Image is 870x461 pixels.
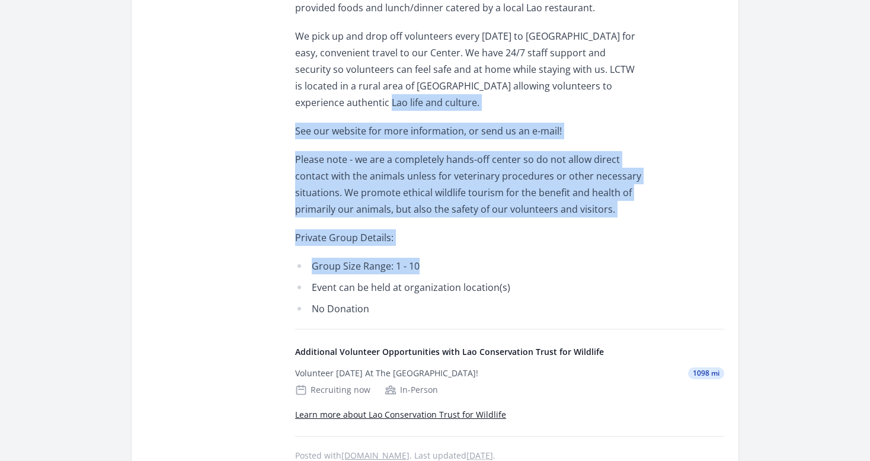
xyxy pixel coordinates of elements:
li: No Donation [295,300,642,317]
span: 1098 mi [688,367,724,379]
h4: Additional Volunteer Opportunities with Lao Conservation Trust for Wildlife [295,346,724,358]
div: Recruiting now [295,384,370,396]
div: Volunteer [DATE] At The [GEOGRAPHIC_DATA]! [295,367,478,379]
a: Volunteer [DATE] At The [GEOGRAPHIC_DATA]! 1098 mi Recruiting now In-Person [290,358,729,405]
p: See our website for more information, or send us an e-mail! [295,123,642,139]
a: [DOMAIN_NAME] [341,450,410,461]
li: Event can be held at organization location(s) [295,279,642,296]
p: Please note - we are a completely hands-off center so do not allow direct contact with the animal... [295,151,642,217]
p: Posted with . Last updated . [295,451,724,460]
abbr: Tue, Sep 9, 2025 3:49 PM [466,450,493,461]
a: Learn more about Lao Conservation Trust for Wildlife [295,409,506,420]
li: Group Size Range: 1 - 10 [295,258,642,274]
div: In-Person [385,384,438,396]
p: We pick up and drop off volunteers every [DATE] to [GEOGRAPHIC_DATA] for easy, convenient travel ... [295,28,642,111]
p: Private Group Details: [295,229,642,246]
